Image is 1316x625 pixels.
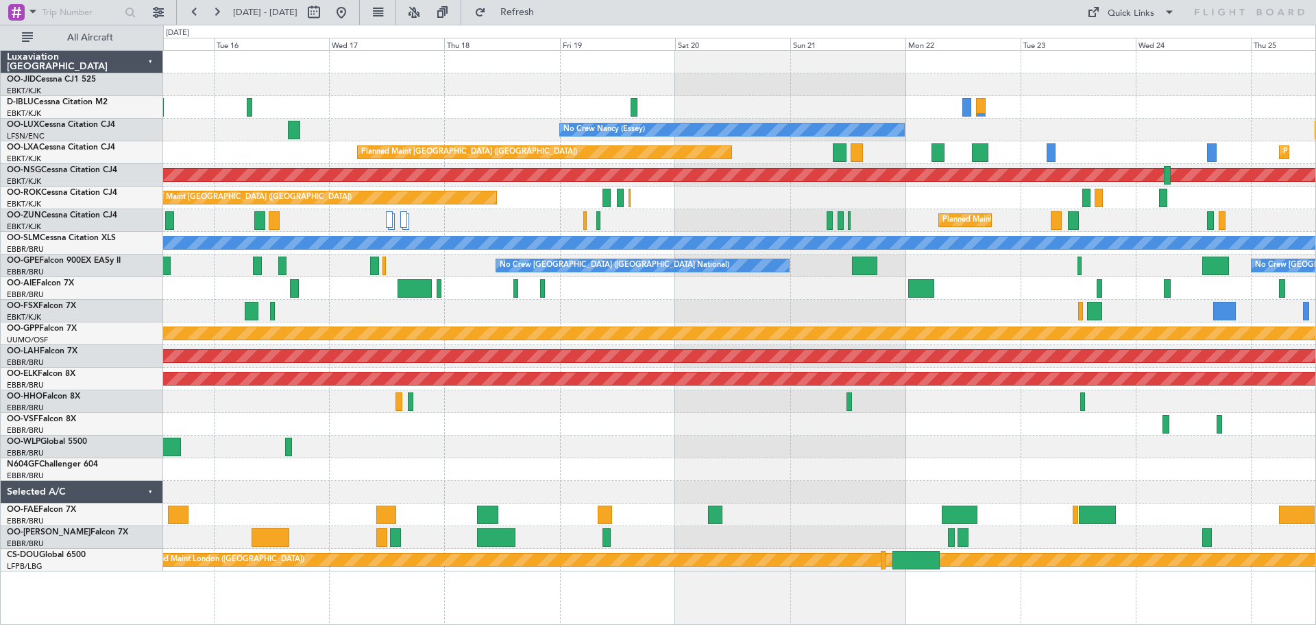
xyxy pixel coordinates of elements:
span: D-IBLU [7,98,34,106]
a: LFPB/LBG [7,561,42,571]
a: OO-HHOFalcon 8X [7,392,80,401]
button: Refresh [468,1,550,23]
a: OO-ELKFalcon 8X [7,370,75,378]
span: OO-GPE [7,257,39,265]
a: EBKT/KJK [7,176,41,187]
a: OO-[PERSON_NAME]Falcon 7X [7,528,128,536]
a: OO-GPPFalcon 7X [7,325,77,333]
span: N604GF [7,460,39,469]
span: OO-AIE [7,279,36,287]
span: OO-GPP [7,325,39,333]
button: All Aircraft [15,27,149,49]
a: EBBR/BRU [7,357,44,368]
span: OO-JID [7,75,36,84]
span: [DATE] - [DATE] [233,6,297,19]
span: OO-WLP [7,438,40,446]
a: OO-FSXFalcon 7X [7,302,76,310]
span: OO-LXA [7,143,39,152]
a: EBKT/KJK [7,312,41,322]
div: Sun 21 [790,38,905,50]
a: UUMO/OSF [7,335,48,345]
a: OO-NSGCessna Citation CJ4 [7,166,117,174]
button: Quick Links [1080,1,1182,23]
span: OO-LAH [7,347,40,355]
div: Thu 18 [444,38,559,50]
a: OO-JIDCessna CJ1 525 [7,75,96,84]
div: Fri 19 [560,38,675,50]
span: OO-[PERSON_NAME] [7,528,90,536]
a: OO-LXACessna Citation CJ4 [7,143,115,152]
div: No Crew Nancy (Essey) [563,119,645,140]
span: Refresh [489,8,546,17]
div: Planned Maint [GEOGRAPHIC_DATA] ([GEOGRAPHIC_DATA]) [136,187,352,208]
div: Tue 16 [214,38,329,50]
span: CS-DOU [7,551,39,559]
div: Sat 20 [675,38,790,50]
a: OO-VSFFalcon 8X [7,415,76,423]
a: EBKT/KJK [7,86,41,96]
a: EBBR/BRU [7,425,44,436]
a: OO-LAHFalcon 7X [7,347,77,355]
span: OO-FSX [7,302,38,310]
a: EBBR/BRU [7,403,44,413]
div: Planned Maint Kortrijk-[GEOGRAPHIC_DATA] [942,210,1102,231]
a: OO-ZUNCessna Citation CJ4 [7,211,117,220]
span: OO-ZUN [7,211,41,220]
div: Wed 24 [1136,38,1251,50]
a: EBKT/KJK [7,222,41,232]
a: EBKT/KJK [7,199,41,209]
span: OO-LUX [7,121,39,129]
a: EBBR/BRU [7,448,44,458]
span: OO-ELK [7,370,38,378]
a: N604GFChallenger 604 [7,460,98,469]
span: OO-HHO [7,392,42,401]
a: EBBR/BRU [7,471,44,481]
a: D-IBLUCessna Citation M2 [7,98,108,106]
a: OO-SLMCessna Citation XLS [7,234,116,242]
a: EBBR/BRU [7,539,44,549]
div: Wed 17 [329,38,444,50]
a: EBBR/BRU [7,290,44,300]
input: Trip Number [42,2,121,23]
a: OO-ROKCessna Citation CJ4 [7,189,117,197]
a: LFSN/ENC [7,131,45,141]
span: All Aircraft [36,33,145,43]
div: Quick Links [1108,7,1154,21]
span: OO-ROK [7,189,41,197]
div: Mon 22 [905,38,1021,50]
a: EBBR/BRU [7,516,44,526]
a: OO-AIEFalcon 7X [7,279,74,287]
a: OO-GPEFalcon 900EX EASy II [7,257,121,265]
div: Tue 23 [1021,38,1136,50]
a: EBBR/BRU [7,267,44,277]
a: EBBR/BRU [7,244,44,255]
a: EBKT/KJK [7,154,41,164]
a: OO-FAEFalcon 7X [7,506,76,514]
a: EBBR/BRU [7,380,44,390]
span: OO-NSG [7,166,41,174]
span: OO-FAE [7,506,38,514]
span: OO-SLM [7,234,40,242]
a: CS-DOUGlobal 6500 [7,551,86,559]
a: EBKT/KJK [7,108,41,119]
div: No Crew [GEOGRAPHIC_DATA] ([GEOGRAPHIC_DATA] National) [500,255,729,276]
span: OO-VSF [7,415,38,423]
a: OO-LUXCessna Citation CJ4 [7,121,115,129]
a: OO-WLPGlobal 5500 [7,438,87,446]
div: [DATE] [166,27,189,39]
div: Planned Maint [GEOGRAPHIC_DATA] ([GEOGRAPHIC_DATA]) [361,142,577,163]
div: Planned Maint London ([GEOGRAPHIC_DATA]) [141,550,304,570]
